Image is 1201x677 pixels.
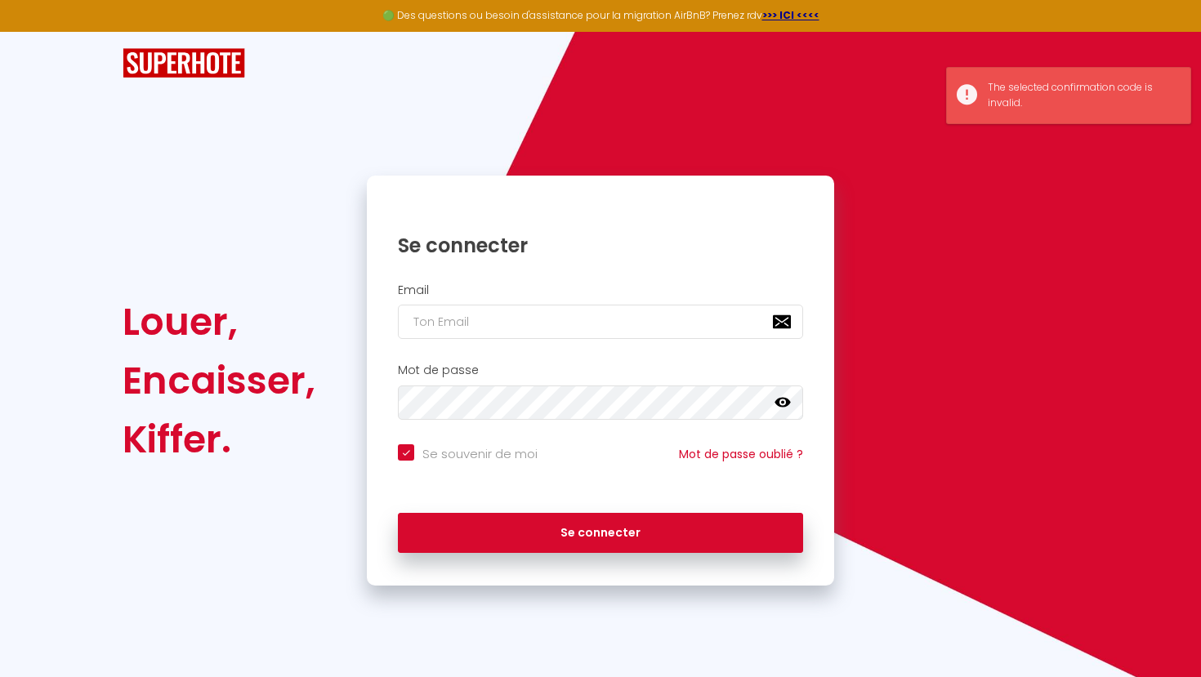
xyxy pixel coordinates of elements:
[123,351,315,410] div: Encaisser,
[762,8,819,22] a: >>> ICI <<<<
[398,513,803,554] button: Se connecter
[398,283,803,297] h2: Email
[398,233,803,258] h1: Se connecter
[123,48,245,78] img: SuperHote logo
[123,292,315,351] div: Louer,
[679,446,803,462] a: Mot de passe oublié ?
[398,363,803,377] h2: Mot de passe
[123,410,315,469] div: Kiffer.
[988,80,1174,111] div: The selected confirmation code is invalid.
[398,305,803,339] input: Ton Email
